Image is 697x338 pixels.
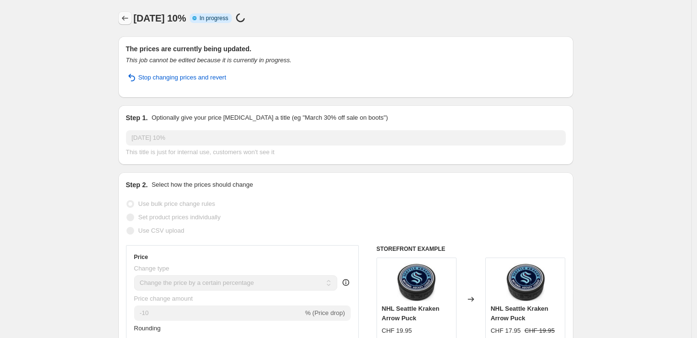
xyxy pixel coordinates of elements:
span: NHL Seattle Kraken Arrow Puck [382,305,439,322]
span: Price change amount [134,295,193,302]
span: Set product prices individually [138,214,221,221]
span: Change type [134,265,170,272]
button: Price change jobs [118,11,132,25]
span: [DATE] 10% [134,13,186,23]
i: This job cannot be edited because it is currently in progress. [126,56,292,64]
span: In progress [199,14,228,22]
span: Use CSV upload [138,227,184,234]
span: This title is just for internal use, customers won't see it [126,148,274,156]
h2: The prices are currently being updated. [126,44,566,54]
input: 30% off holiday sale [126,130,566,146]
strike: CHF 19.95 [525,326,555,336]
span: Stop changing prices and revert [138,73,227,82]
div: help [341,278,351,287]
img: Seattle-PuckArrow_80x.jpg [397,263,435,301]
span: NHL Seattle Kraken Arrow Puck [491,305,548,322]
h2: Step 1. [126,113,148,123]
h6: STOREFRONT EXAMPLE [377,245,566,253]
div: CHF 19.95 [382,326,412,336]
input: -15 [134,305,303,321]
span: Use bulk price change rules [138,200,215,207]
h2: Step 2. [126,180,148,190]
p: Optionally give your price [MEDICAL_DATA] a title (eg "March 30% off sale on boots") [151,113,388,123]
p: Select how the prices should change [151,180,253,190]
span: Rounding [134,325,161,332]
span: % (Price drop) [305,309,345,316]
div: CHF 17.95 [491,326,521,336]
button: Stop changing prices and revert [120,70,232,85]
h3: Price [134,253,148,261]
img: Seattle-PuckArrow_80x.jpg [506,263,545,301]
